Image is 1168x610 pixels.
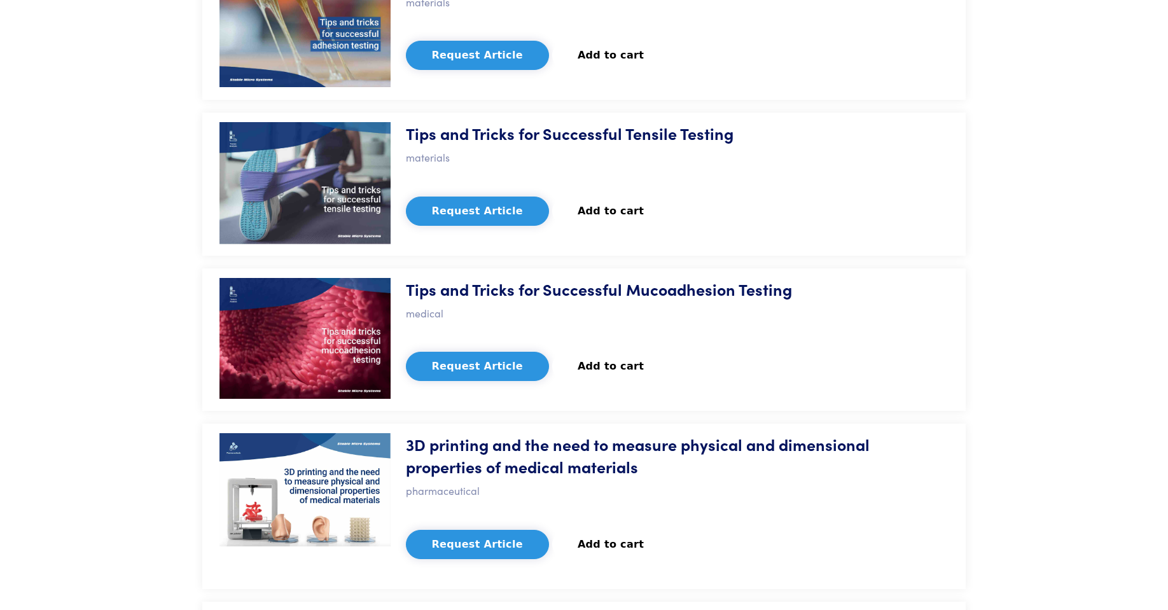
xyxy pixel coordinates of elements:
[219,122,391,244] img: tips-tricks-tensile-testing.jpg
[406,433,949,478] h5: 3D printing and the need to measure physical and dimensional properties of medical materials
[406,352,549,381] button: Request Article
[552,530,669,558] button: Add to cart
[406,278,792,300] h5: Tips and Tricks for Successful Mucoadhesion Testing
[406,149,450,166] p: materials
[219,278,391,399] img: tips-tricks-mucoadhesion-testing.jpg
[219,433,391,546] img: medical-3-d-printing.jpg
[406,122,733,144] h5: Tips and Tricks for Successful Tensile Testing
[552,197,669,225] button: Add to cart
[552,352,669,380] button: Add to cart
[406,41,549,70] button: Request Article
[406,305,443,322] p: medical
[552,41,669,69] button: Add to cart
[406,483,480,499] p: pharmaceutical
[406,530,549,559] button: Request Article
[406,197,549,226] button: Request Article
